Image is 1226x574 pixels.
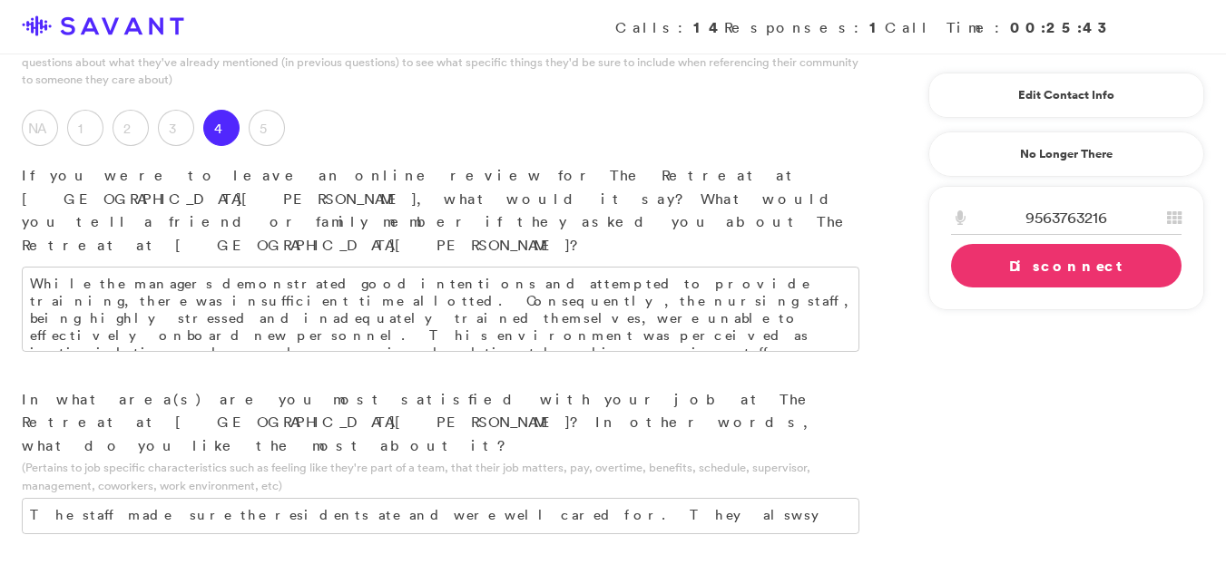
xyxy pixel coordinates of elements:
[1010,17,1113,37] strong: 00:25:43
[67,110,103,146] label: 1
[869,17,885,37] strong: 1
[951,244,1182,287] a: Disconnect
[928,131,1204,177] a: No Longer There
[249,110,285,146] label: 5
[203,110,240,146] label: 4
[693,17,724,37] strong: 14
[22,459,859,493] p: (Pertains to job specific characteristics such as feeling like they're part of a team, that their...
[22,110,58,146] label: NA
[113,110,149,146] label: 2
[22,36,859,89] p: (Collect a comment that reads like an online review. Leave out sentence starters like "I would sa...
[22,388,859,458] p: In what area(s) are you most satisfied with your job at The Retreat at [GEOGRAPHIC_DATA][PERSON_N...
[158,110,194,146] label: 3
[22,164,859,257] p: If you were to leave an online review for The Retreat at [GEOGRAPHIC_DATA][PERSON_NAME], what wou...
[951,81,1182,110] a: Edit Contact Info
